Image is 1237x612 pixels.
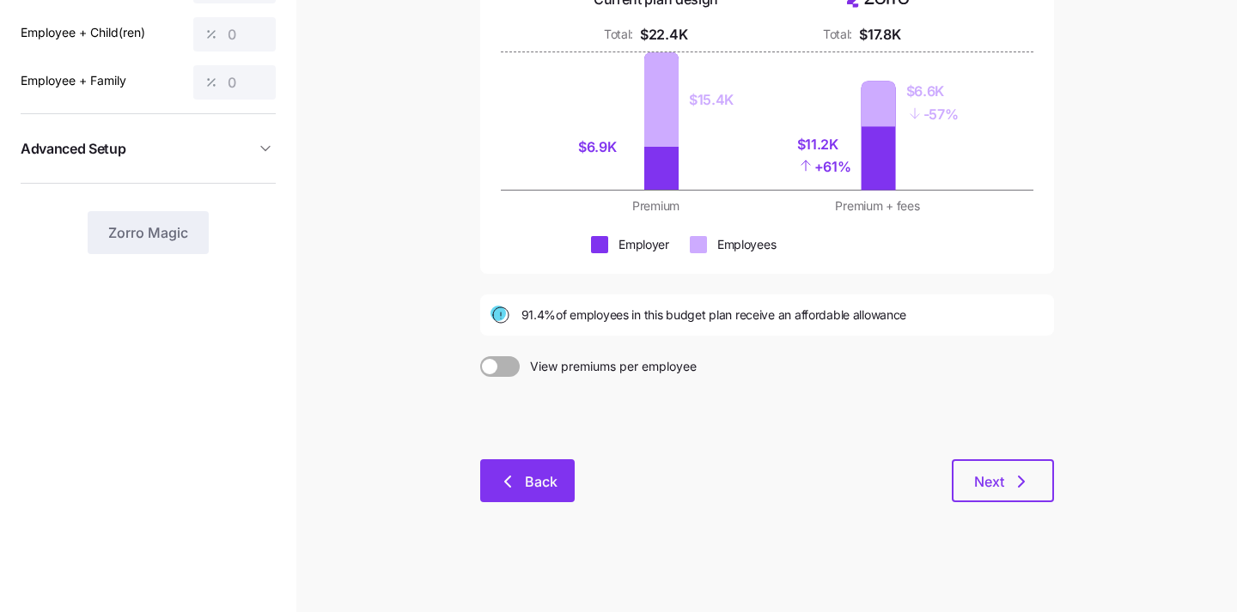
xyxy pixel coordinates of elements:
button: Zorro Magic [88,211,209,254]
div: $11.2K [797,134,851,155]
span: Advanced Setup [21,138,126,160]
div: $22.4K [640,24,687,45]
button: Back [480,459,575,502]
div: Employer [618,236,669,253]
span: 91.4% of employees in this budget plan receive an affordable allowance [521,306,907,324]
span: Back [525,471,558,492]
div: $6.6K [906,81,959,102]
span: Zorro Magic [108,222,188,243]
div: $6.9K [578,136,634,158]
label: Employee + Child(ren) [21,23,145,42]
div: + 61% [797,155,851,178]
button: Next [952,459,1054,502]
button: Advanced Setup [21,128,276,170]
span: View premiums per employee [520,356,697,377]
div: - 57% [906,102,959,125]
div: Total: [604,26,633,43]
div: Premium + fees [777,197,978,215]
div: $15.4K [689,89,734,111]
div: Employees [717,236,776,253]
div: Premium [556,197,757,215]
label: Employee + Family [21,71,126,90]
div: Total: [823,26,852,43]
span: Next [974,471,1004,492]
div: $17.8K [859,24,900,45]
